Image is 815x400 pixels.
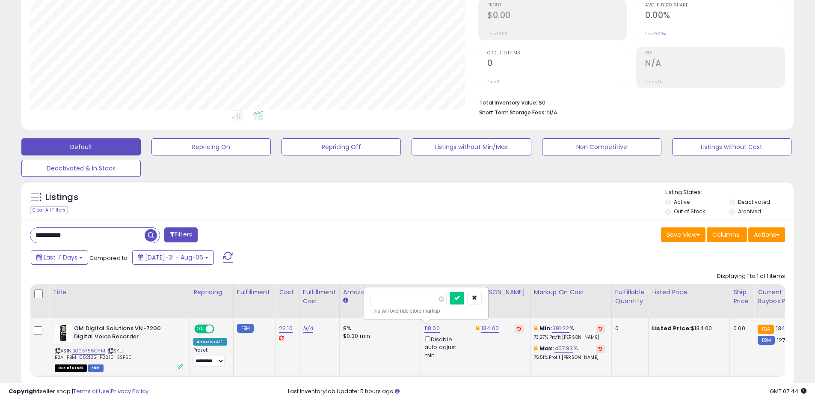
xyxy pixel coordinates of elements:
div: Fulfillable Quantity [615,288,645,306]
small: Amazon Fees. [343,297,348,304]
span: FBM [88,364,104,372]
button: Listings without Cost [672,138,791,155]
b: OM Digital Solutions VN-7200 Digital Voice Recorder [74,325,178,343]
li: $0 [479,97,779,107]
b: Max: [539,344,554,352]
div: Markup on Cost [534,288,608,297]
div: This will override store markup [370,307,482,315]
button: Save View [661,227,705,242]
span: ROI [645,51,785,56]
p: 75.51% Profit [PERSON_NAME] [534,355,605,361]
div: Repricing [193,288,230,297]
button: Default [21,138,141,155]
h2: $0.00 [487,10,627,22]
h2: N/A [645,58,785,70]
b: Min: [539,324,552,332]
div: Clear All Filters [30,206,68,214]
span: Ordered Items [487,51,627,56]
span: Compared to: [89,254,129,262]
button: Deactivated & In Stock [21,160,141,177]
span: N/A [547,108,557,116]
div: Fulfillment Cost [303,288,336,306]
small: FBM [758,336,774,345]
span: | SKU: E2A_FBM_052125_P22.10_ESP50 [55,347,132,360]
div: Cost [279,288,296,297]
small: Prev: 0 [487,79,499,84]
div: [PERSON_NAME] [476,288,527,297]
label: Out of Stock [674,208,705,215]
div: 0.00 [733,325,747,332]
button: Non Competitive [542,138,661,155]
p: 73.27% Profit [PERSON_NAME] [534,334,605,340]
small: FBA [758,325,774,334]
div: ASIN: [55,325,183,370]
span: ON [195,325,206,333]
a: 457.83 [554,344,573,353]
label: Archived [738,208,761,215]
span: Avg. Buybox Share [645,3,785,8]
a: B005756GYM [72,347,105,355]
span: [DATE]-31 - Aug-06 [145,253,203,262]
div: % [534,325,605,340]
button: Last 7 Days [31,250,88,265]
small: FBM [237,324,254,333]
span: 2025-08-14 07:44 GMT [770,387,806,395]
div: Amazon Fees [343,288,417,297]
button: [DATE]-31 - Aug-06 [132,250,214,265]
div: Preset: [193,347,227,367]
th: The percentage added to the cost of goods (COGS) that forms the calculator for Min & Max prices. [530,284,611,318]
span: 127.01 [777,336,792,344]
button: Listings without Min/Max [412,138,531,155]
label: Active [674,198,690,206]
a: N/A [303,324,313,333]
div: Ship Price [733,288,750,306]
a: Privacy Policy [111,387,148,395]
h2: 0.00% [645,10,785,22]
span: Profit [487,3,627,8]
a: 22.10 [279,324,293,333]
div: Fulfillment [237,288,272,297]
button: Repricing On [151,138,271,155]
img: 41cgqB2+HVL._SL40_.jpg [55,325,72,342]
small: Prev: $0.00 [487,31,507,36]
a: Terms of Use [73,387,110,395]
button: Actions [748,227,785,242]
div: seller snap | | [9,388,148,396]
button: Columns [707,227,747,242]
b: Listed Price: [652,324,691,332]
h2: 0 [487,58,627,70]
small: Prev: 0.00% [645,31,666,36]
div: 8% [343,325,414,332]
span: 134.55 [776,324,794,332]
b: Total Inventory Value: [479,99,537,106]
a: 134.00 [481,324,499,333]
strong: Copyright [9,387,40,395]
button: Filters [164,227,198,242]
span: Columns [712,230,739,239]
div: Title [53,288,186,297]
a: 391.22 [552,324,569,333]
div: $0.30 min [343,332,414,340]
div: Last InventoryLab Update: 5 hours ago. [288,388,806,396]
span: OFF [213,325,227,333]
div: Amazon AI * [193,338,227,346]
a: 118.00 [424,324,440,333]
p: Listing States: [665,188,794,197]
div: $134.00 [652,325,723,332]
div: 0 [615,325,642,332]
b: Short Term Storage Fees: [479,109,546,116]
div: Listed Price [652,288,726,297]
div: Disable auto adjust min [424,334,465,359]
button: Repricing Off [282,138,401,155]
small: Prev: N/A [645,79,662,84]
span: Last 7 Days [44,253,77,262]
span: All listings that are currently out of stock and unavailable for purchase on Amazon [55,364,87,372]
h5: Listings [45,191,78,203]
div: Displaying 1 to 1 of 1 items [717,272,785,281]
label: Deactivated [738,198,770,206]
div: % [534,345,605,361]
div: Current Buybox Price [758,288,802,306]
